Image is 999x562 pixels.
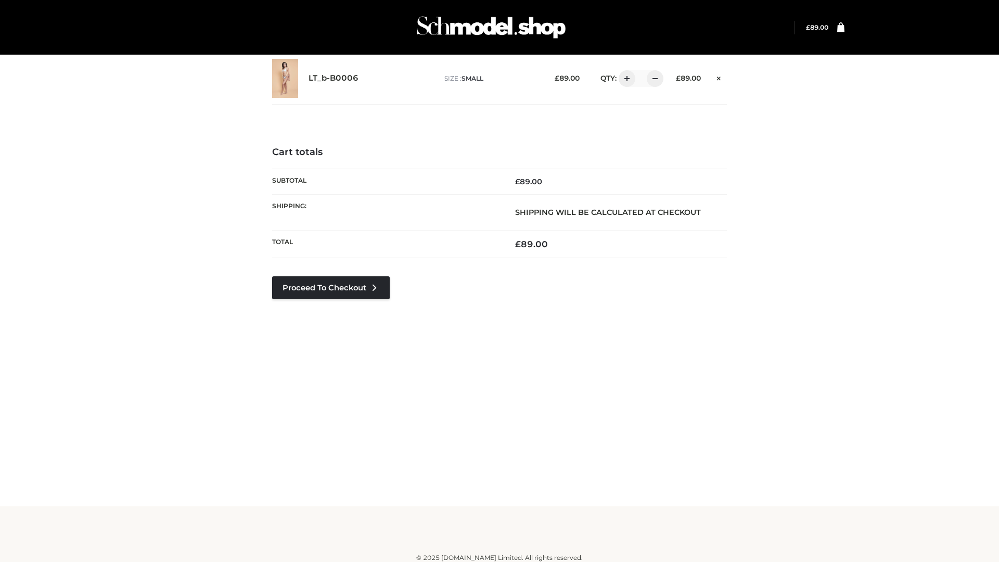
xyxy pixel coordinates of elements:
[272,194,499,230] th: Shipping:
[444,74,539,83] p: size :
[676,74,681,82] span: £
[272,276,390,299] a: Proceed to Checkout
[413,7,569,48] img: Schmodel Admin 964
[711,70,727,84] a: Remove this item
[515,239,521,249] span: £
[272,169,499,194] th: Subtotal
[806,23,828,31] bdi: 89.00
[676,74,701,82] bdi: 89.00
[462,74,483,82] span: SMALL
[272,231,499,258] th: Total
[515,177,520,186] span: £
[515,239,548,249] bdi: 89.00
[555,74,580,82] bdi: 89.00
[590,70,660,87] div: QTY:
[272,59,298,98] img: LT_b-B0006 - SMALL
[515,208,701,217] strong: Shipping will be calculated at checkout
[309,73,358,83] a: LT_b-B0006
[555,74,559,82] span: £
[272,147,727,158] h4: Cart totals
[806,23,828,31] a: £89.00
[806,23,810,31] span: £
[515,177,542,186] bdi: 89.00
